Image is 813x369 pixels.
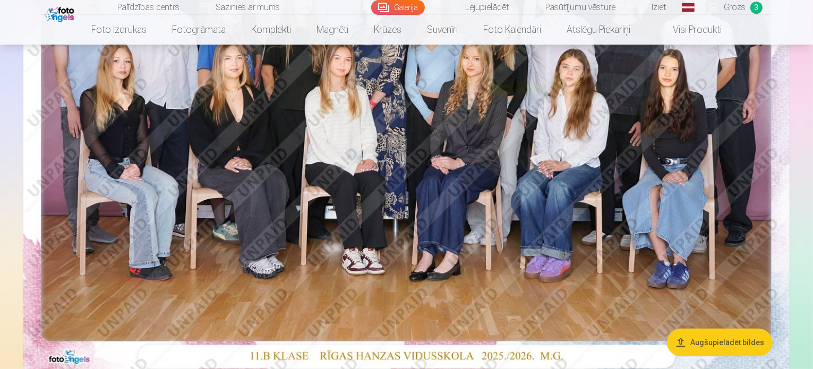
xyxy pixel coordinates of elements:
[724,1,746,14] span: Grozs
[304,15,361,45] a: Magnēti
[667,329,773,356] button: Augšupielādēt bildes
[79,15,159,45] a: Foto izdrukas
[750,2,763,14] span: 3
[45,4,77,22] img: /fa1
[159,15,238,45] a: Fotogrāmata
[470,15,554,45] a: Foto kalendāri
[414,15,470,45] a: Suvenīri
[361,15,414,45] a: Krūzes
[554,15,643,45] a: Atslēgu piekariņi
[238,15,304,45] a: Komplekti
[643,15,734,45] a: Visi produkti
